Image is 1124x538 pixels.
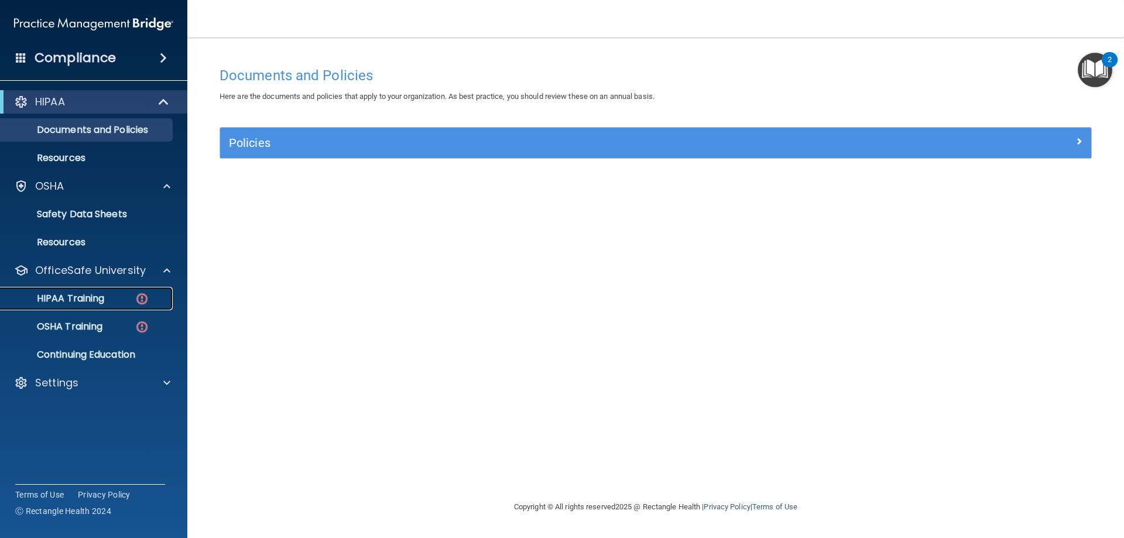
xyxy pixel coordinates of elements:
[229,133,1082,152] a: Policies
[14,12,173,36] img: PMB logo
[8,208,167,220] p: Safety Data Sheets
[220,92,654,101] span: Here are the documents and policies that apply to your organization. As best practice, you should...
[1078,53,1112,87] button: Open Resource Center, 2 new notifications
[35,263,146,277] p: OfficeSafe University
[220,68,1092,83] h4: Documents and Policies
[8,349,167,361] p: Continuing Education
[8,237,167,248] p: Resources
[229,136,865,149] h5: Policies
[35,179,64,193] p: OSHA
[14,263,170,277] a: OfficeSafe University
[8,321,102,333] p: OSHA Training
[78,489,131,501] a: Privacy Policy
[8,152,167,164] p: Resources
[15,505,111,517] span: Ⓒ Rectangle Health 2024
[35,376,78,390] p: Settings
[14,376,170,390] a: Settings
[8,293,104,304] p: HIPAA Training
[135,320,149,334] img: danger-circle.6113f641.png
[1108,60,1112,75] div: 2
[921,455,1110,502] iframe: Drift Widget Chat Controller
[35,50,116,66] h4: Compliance
[442,488,869,526] div: Copyright © All rights reserved 2025 @ Rectangle Health | |
[8,124,167,136] p: Documents and Policies
[752,502,797,511] a: Terms of Use
[35,95,65,109] p: HIPAA
[15,489,64,501] a: Terms of Use
[14,179,170,193] a: OSHA
[135,292,149,306] img: danger-circle.6113f641.png
[14,95,170,109] a: HIPAA
[704,502,750,511] a: Privacy Policy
